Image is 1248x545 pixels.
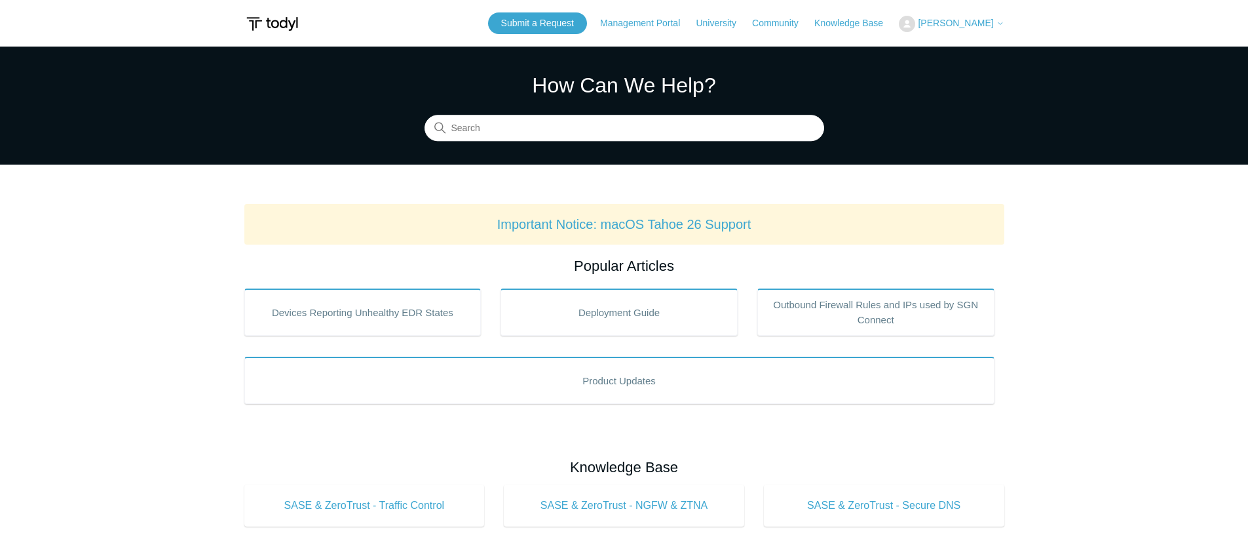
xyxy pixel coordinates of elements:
[523,498,725,514] span: SASE & ZeroTrust - NGFW & ZTNA
[425,70,824,101] h1: How Can We Help?
[784,498,985,514] span: SASE & ZeroTrust - Secure DNS
[757,289,994,336] a: Outbound Firewall Rules and IPs used by SGN Connect
[501,289,738,336] a: Deployment Guide
[899,16,1004,32] button: [PERSON_NAME]
[752,16,812,30] a: Community
[918,18,993,28] span: [PERSON_NAME]
[264,498,465,514] span: SASE & ZeroTrust - Traffic Control
[425,115,824,142] input: Search
[497,217,751,232] a: Important Notice: macOS Tahoe 26 Support
[764,485,1004,527] a: SASE & ZeroTrust - Secure DNS
[814,16,896,30] a: Knowledge Base
[244,255,1004,277] h2: Popular Articles
[488,12,587,34] a: Submit a Request
[244,357,994,404] a: Product Updates
[244,289,482,336] a: Devices Reporting Unhealthy EDR States
[600,16,693,30] a: Management Portal
[504,485,744,527] a: SASE & ZeroTrust - NGFW & ZTNA
[244,456,1004,478] h2: Knowledge Base
[244,485,485,527] a: SASE & ZeroTrust - Traffic Control
[244,12,300,36] img: Todyl Support Center Help Center home page
[696,16,749,30] a: University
